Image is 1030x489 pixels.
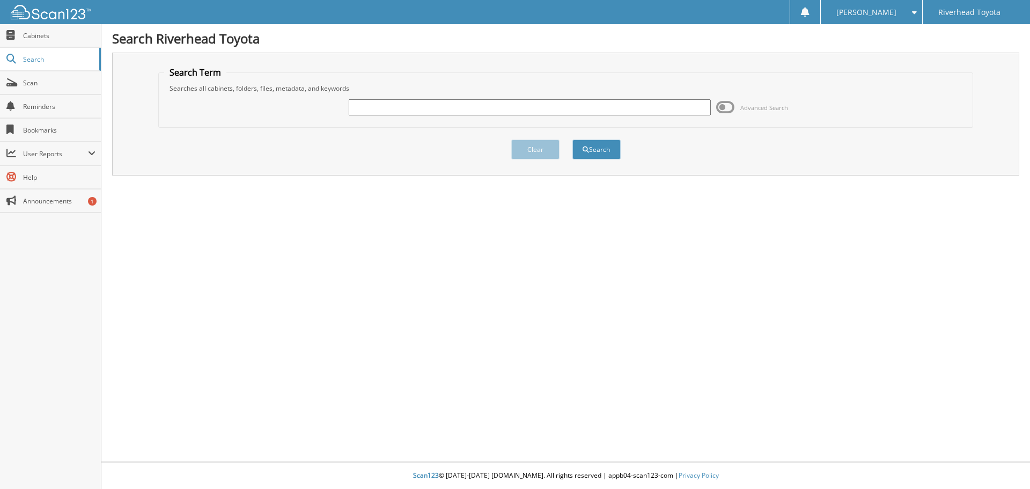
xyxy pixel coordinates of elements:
h1: Search Riverhead Toyota [112,30,1019,47]
div: 1 [88,197,97,206]
legend: Search Term [164,67,226,78]
span: Help [23,173,95,182]
span: Advanced Search [740,104,788,112]
span: Scan [23,78,95,87]
span: User Reports [23,149,88,158]
a: Privacy Policy [679,471,719,480]
span: Riverhead Toyota [938,9,1000,16]
span: Bookmarks [23,126,95,135]
span: Search [23,55,94,64]
div: Searches all cabinets, folders, files, metadata, and keywords [164,84,968,93]
button: Clear [511,140,560,159]
img: scan123-logo-white.svg [11,5,91,19]
span: Announcements [23,196,95,206]
span: Reminders [23,102,95,111]
div: © [DATE]-[DATE] [DOMAIN_NAME]. All rights reserved | appb04-scan123-com | [101,463,1030,489]
span: Cabinets [23,31,95,40]
span: Scan123 [413,471,439,480]
button: Search [572,140,621,159]
span: [PERSON_NAME] [836,9,896,16]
